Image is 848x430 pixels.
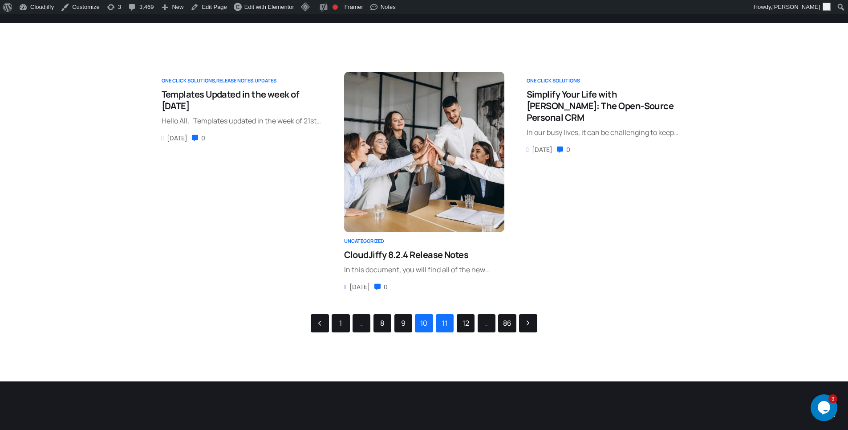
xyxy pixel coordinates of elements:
span: Simplify Your Life with [PERSON_NAME]: The Open-Source Personal CRM [527,88,674,123]
a: Simplify Your Life with [PERSON_NAME]: The Open-Source Personal CRM [527,84,687,123]
span: CloudJiffy 8.2.4 Release Notes [344,249,469,261]
span: … [478,315,495,332]
div: [DATE] [527,145,557,155]
div: Hello All, Templates updated in the week of 21st… [162,115,321,127]
span: Templates Updated in the week of [DATE] [162,88,300,112]
div: 0 [557,145,575,155]
a: One Click Solutions [527,77,580,84]
a: One Click Solutions [162,77,215,84]
a: 9 [395,315,412,332]
div: [DATE] [344,282,374,292]
div: In our busy lives, it can be challenging to keep… [527,127,678,139]
span: [PERSON_NAME] [772,4,820,10]
div: [DATE] [162,133,192,143]
div: , , [162,77,276,85]
a: Release Notes [216,77,253,84]
a: Updates [255,77,276,84]
span: 10 [415,315,432,332]
div: 0 [192,133,210,143]
div: 0 [374,282,392,292]
iframe: chat widget [811,394,839,421]
span: Edit with Elementor [244,4,294,10]
a: 8 [374,315,391,332]
nav: Posts navigation [162,314,687,332]
div: In this document, you will find all of the new… [344,264,490,276]
a: 12 [457,315,474,332]
a: Uncategorized [344,238,384,244]
div: Focus keyphrase not set [333,4,338,10]
a: 86 [499,315,515,332]
a: 11 [436,315,453,332]
a: Templates Updated in the week of [DATE] [162,84,322,112]
a: 1 [332,315,349,332]
span: … [353,315,370,332]
a: CloudJiffy 8.2.4 Release Notes [344,245,469,261]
